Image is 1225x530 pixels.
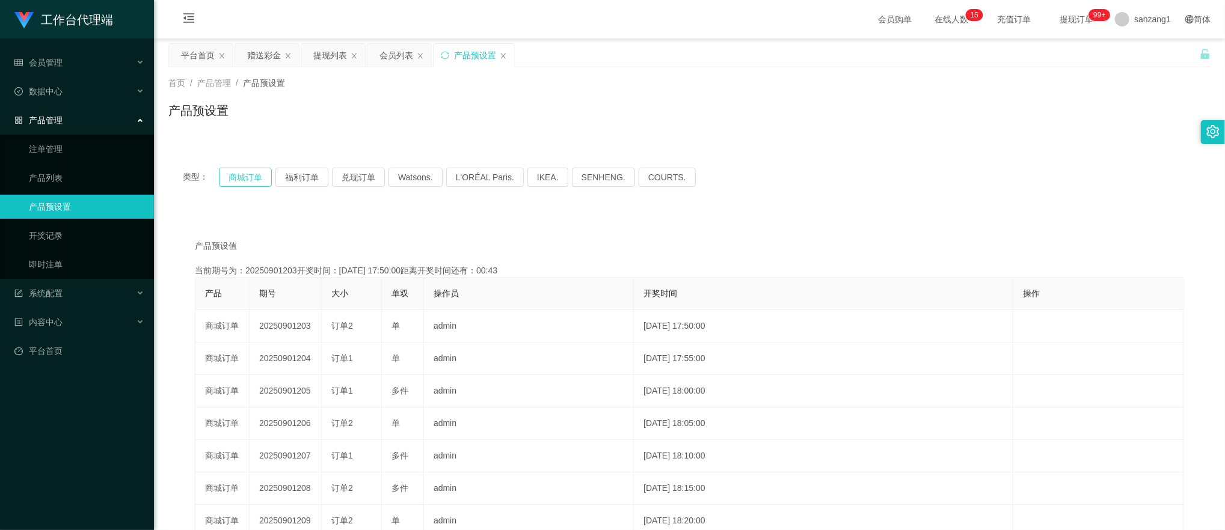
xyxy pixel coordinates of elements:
[14,317,63,327] span: 内容中心
[168,78,185,88] span: 首页
[331,353,353,363] span: 订单1
[391,386,408,395] span: 多件
[391,353,400,363] span: 单
[991,15,1037,23] span: 充值订单
[391,321,400,330] span: 单
[14,87,63,96] span: 数据中心
[29,137,144,161] a: 注单管理
[634,343,1013,375] td: [DATE] 17:55:00
[634,407,1013,440] td: [DATE] 18:05:00
[14,58,23,67] i: 图标: table
[639,168,696,187] button: COURTS.
[313,44,347,67] div: 提现列表
[331,483,353,493] span: 订单2
[195,440,250,472] td: 商城订单
[168,102,229,120] h1: 产品预设置
[219,168,272,187] button: 商城订单
[379,44,413,67] div: 会员列表
[14,339,144,363] a: 图标: dashboard平台首页
[351,52,358,59] i: 图标: close
[527,168,568,187] button: IKEA.
[275,168,328,187] button: 福利订单
[250,472,322,505] td: 20250901208
[181,44,215,67] div: 平台首页
[195,472,250,505] td: 商城订单
[190,78,192,88] span: /
[250,343,322,375] td: 20250901204
[14,87,23,96] i: 图标: check-circle-o
[424,343,634,375] td: admin
[247,44,281,67] div: 赠送彩金
[441,51,449,59] i: 图标: sync
[284,52,292,59] i: 图标: close
[974,9,978,21] p: 5
[205,288,222,298] span: 产品
[391,483,408,493] span: 多件
[29,166,144,190] a: 产品列表
[500,52,507,59] i: 图标: close
[14,289,23,297] i: 图标: form
[236,78,238,88] span: /
[14,58,63,67] span: 会员管理
[259,288,276,298] span: 期号
[971,9,975,21] p: 1
[29,195,144,219] a: 产品预设置
[391,516,400,525] span: 单
[195,310,250,343] td: 商城订单
[250,407,322,440] td: 20250901206
[14,318,23,326] i: 图标: profile
[14,115,63,125] span: 产品管理
[454,44,496,67] div: 产品预设置
[1088,9,1110,21] sup: 1048
[572,168,635,187] button: SENHENG.
[424,375,634,407] td: admin
[243,78,285,88] span: 产品预设置
[1185,15,1194,23] i: 图标: global
[195,264,1184,277] div: 当前期号为：20250901203开奖时间：[DATE] 17:50:00距离开奖时间还有：00:43
[41,1,113,39] h1: 工作台代理端
[14,116,23,124] i: 图标: appstore-o
[195,343,250,375] td: 商城订单
[250,375,322,407] td: 20250901205
[391,451,408,460] span: 多件
[14,12,34,29] img: logo.9652507e.png
[424,440,634,472] td: admin
[250,310,322,343] td: 20250901203
[388,168,443,187] button: Watsons.
[195,407,250,440] td: 商城订单
[29,224,144,248] a: 开奖记录
[643,288,677,298] span: 开奖时间
[634,440,1013,472] td: [DATE] 18:10:00
[218,52,226,59] i: 图标: close
[331,516,353,525] span: 订单2
[929,15,974,23] span: 在线人数
[1206,125,1220,138] i: 图标: setting
[434,288,459,298] span: 操作员
[391,418,400,428] span: 单
[634,472,1013,505] td: [DATE] 18:15:00
[195,240,237,252] span: 产品预设值
[424,407,634,440] td: admin
[331,451,353,460] span: 订单1
[1023,288,1040,298] span: 操作
[331,288,348,298] span: 大小
[14,14,113,24] a: 工作台代理端
[424,472,634,505] td: admin
[1054,15,1099,23] span: 提现订单
[331,386,353,395] span: 订单1
[966,9,983,21] sup: 15
[14,288,63,298] span: 系统配置
[183,168,219,187] span: 类型：
[424,310,634,343] td: admin
[331,321,353,330] span: 订单2
[1200,49,1211,59] i: 图标: unlock
[195,375,250,407] td: 商城订单
[197,78,231,88] span: 产品管理
[634,310,1013,343] td: [DATE] 17:50:00
[634,375,1013,407] td: [DATE] 18:00:00
[417,52,424,59] i: 图标: close
[332,168,385,187] button: 兑现订单
[331,418,353,428] span: 订单2
[446,168,524,187] button: L'ORÉAL Paris.
[168,1,209,39] i: 图标: menu-fold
